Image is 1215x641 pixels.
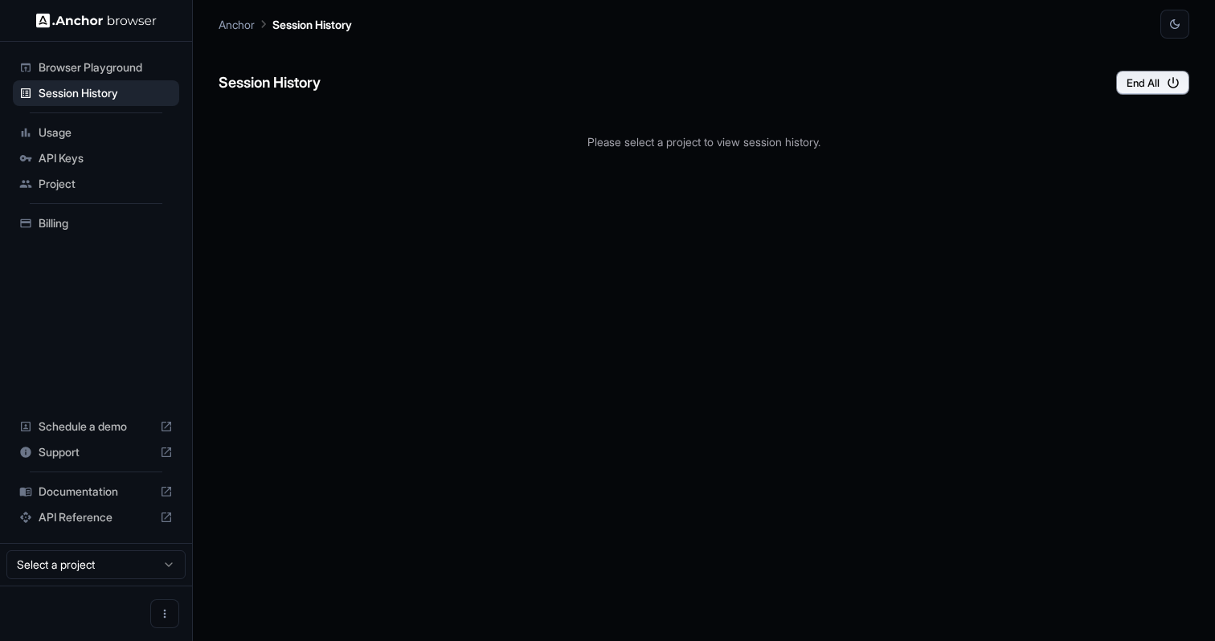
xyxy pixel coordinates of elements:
p: Session History [272,16,352,33]
img: Anchor Logo [36,13,157,28]
div: Session History [13,80,179,106]
div: Documentation [13,479,179,504]
span: Browser Playground [39,59,173,76]
span: Schedule a demo [39,418,153,435]
div: Support [13,439,179,465]
p: Anchor [219,16,255,33]
span: Billing [39,215,173,231]
nav: breadcrumb [219,15,352,33]
div: API Keys [13,145,179,171]
div: API Reference [13,504,179,530]
div: Usage [13,120,179,145]
span: Project [39,176,173,192]
button: End All [1116,71,1189,95]
span: Session History [39,85,173,101]
p: Please select a project to view session history. [219,133,1189,150]
div: Browser Playground [13,55,179,80]
span: Usage [39,125,173,141]
span: API Reference [39,509,153,525]
span: API Keys [39,150,173,166]
h6: Session History [219,71,321,95]
div: Schedule a demo [13,414,179,439]
span: Documentation [39,484,153,500]
button: Open menu [150,599,179,628]
span: Support [39,444,153,460]
div: Billing [13,210,179,236]
div: Project [13,171,179,197]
